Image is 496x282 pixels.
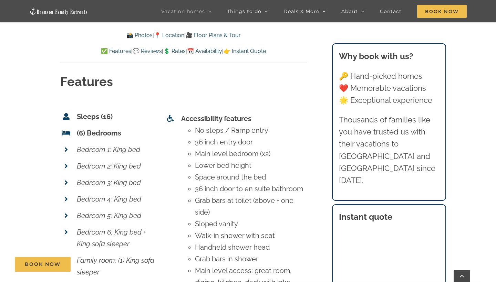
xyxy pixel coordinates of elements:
em: Bedroom 1: King bed [77,145,140,154]
em: Bedroom 2: King bed [77,162,141,170]
a: 📍 Location [154,32,184,39]
li: Handheld shower head [195,241,307,253]
span: Vacation homes [161,9,205,14]
p: | | [60,31,307,40]
em: Bedroom 3: King bed [77,178,141,187]
li: Grab bars in shower [195,253,307,265]
span: Book Now [417,5,467,18]
a: ✅ Features [101,48,131,54]
li: Sloped vanity [195,218,307,230]
a: 📸 Photos [126,32,153,39]
span: About [341,9,358,14]
span: Book Now [25,261,61,267]
strong: Sleeps (16) [77,112,113,121]
em: Bedroom 6: King bed + King sofa sleeper [77,228,146,248]
li: Walk-in shower with seat [195,230,307,241]
img: Branson Family Retreats Logo [29,7,88,15]
li: 36 inch entry door [195,136,307,148]
span: Contact [380,9,402,14]
p: | | | | [60,47,307,56]
p: 🔑 Hand-picked homes ❤️ Memorable vacations 🌟 Exceptional experience [339,70,440,107]
h3: Why book with us? [339,50,440,63]
strong: Features [60,74,113,89]
strong: Accessibility features [181,115,251,123]
a: Book Now [15,257,71,272]
li: Space around the bed [195,171,307,183]
span: Things to do [227,9,261,14]
p: Thousands of families like you have trusted us with their vacations to [GEOGRAPHIC_DATA] and [GEO... [339,114,440,186]
a: 👉 Instant Quote [224,48,266,54]
li: Main level bedroom (x2) [195,148,307,160]
em: Bedroom 5: King bed [77,211,141,220]
li: Lower bed height [195,160,307,171]
a: 🎥 Floor Plans & Tour [186,32,241,39]
li: Grab bars at toilet (above + one side) [195,195,307,218]
em: Family room: (1) King sofa sleeper [77,256,154,276]
a: 💬 Reviews [133,48,162,54]
li: 36 inch door to en suite bathroom [195,183,307,195]
span: Deals & More [283,9,319,14]
a: 📆 Availability [187,48,222,54]
em: Bedroom 4: King bed [77,195,141,203]
strong: Instant quote [339,212,392,222]
a: 💲 Rates [163,48,186,54]
li: No steps / Ramp entry [195,124,307,136]
strong: (6) Bedrooms [77,129,121,137]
